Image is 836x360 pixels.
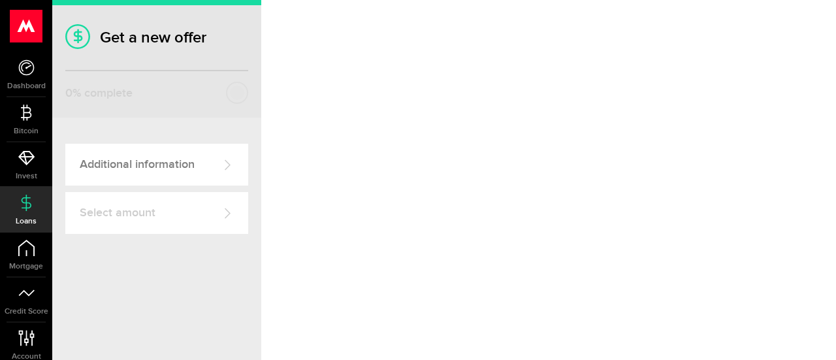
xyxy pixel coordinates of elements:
[65,144,248,186] a: Additional information
[10,5,50,44] button: Open LiveChat chat widget
[65,28,248,47] h1: Get a new offer
[65,86,72,100] span: 0
[65,192,248,234] a: Select amount
[65,82,133,105] div: % complete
